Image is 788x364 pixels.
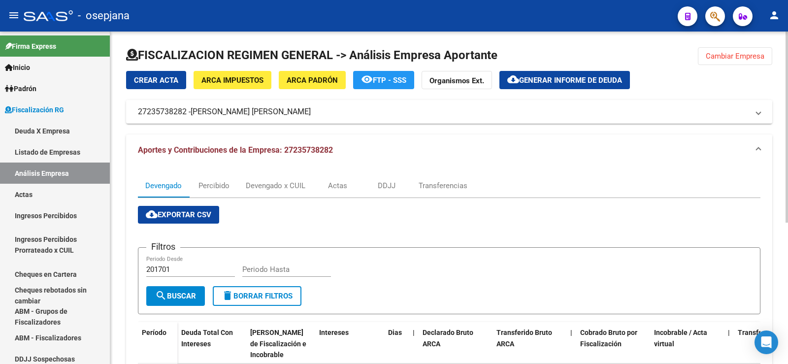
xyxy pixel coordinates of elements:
span: Transferido Bruto ARCA [496,329,552,348]
span: Deuda Total Con Intereses [181,329,233,348]
mat-icon: delete [222,290,233,301]
button: Buscar [146,286,205,306]
div: Devengado [145,180,182,191]
h3: Filtros [146,240,180,254]
span: Padrón [5,83,36,94]
span: Fiscalización RG [5,104,64,115]
span: Cobrado Bruto por Fiscalización [580,329,637,348]
mat-icon: cloud_download [146,208,158,220]
mat-icon: remove_red_eye [361,73,373,85]
div: DDJJ [378,180,395,191]
div: Actas [328,180,347,191]
span: Inicio [5,62,30,73]
span: Declarado Bruto ARCA [423,329,473,348]
span: | [570,329,572,336]
span: Aportes y Contribuciones de la Empresa: 27235738282 [138,145,333,155]
button: Generar informe de deuda [499,71,630,89]
span: Período [142,329,166,336]
datatable-header-cell: Período [138,322,177,364]
mat-icon: menu [8,9,20,21]
mat-icon: search [155,290,167,301]
div: Transferencias [419,180,467,191]
span: Firma Express [5,41,56,52]
span: Borrar Filtros [222,292,293,300]
span: FTP - SSS [373,76,406,85]
button: ARCA Padrón [279,71,346,89]
span: | [728,329,730,336]
button: Cambiar Empresa [698,47,772,65]
span: Crear Acta [134,76,178,85]
span: Incobrable / Acta virtual [654,329,707,348]
div: Open Intercom Messenger [755,331,778,354]
span: Exportar CSV [146,210,211,219]
button: ARCA Impuestos [194,71,271,89]
span: Intereses [319,329,349,336]
button: Borrar Filtros [213,286,301,306]
div: Percibido [198,180,230,191]
span: Buscar [155,292,196,300]
mat-expansion-panel-header: Aportes y Contribuciones de la Empresa: 27235738282 [126,134,772,166]
mat-expansion-panel-header: 27235738282 -[PERSON_NAME] [PERSON_NAME] [126,100,772,124]
mat-panel-title: 27235738282 - [138,106,749,117]
button: Exportar CSV [138,206,219,224]
mat-icon: person [768,9,780,21]
button: Crear Acta [126,71,186,89]
span: [PERSON_NAME] de Fiscalización e Incobrable [250,329,306,359]
span: Generar informe de deuda [519,76,622,85]
span: | [413,329,415,336]
mat-icon: cloud_download [507,73,519,85]
span: [PERSON_NAME] [PERSON_NAME] [191,106,311,117]
span: Cambiar Empresa [706,52,764,61]
div: Devengado x CUIL [246,180,305,191]
h1: FISCALIZACION REGIMEN GENERAL -> Análisis Empresa Aportante [126,47,497,63]
span: - osepjana [78,5,130,27]
button: FTP - SSS [353,71,414,89]
span: Dias [388,329,402,336]
span: ARCA Padrón [287,76,338,85]
button: Organismos Ext. [422,71,492,89]
span: ARCA Impuestos [201,76,263,85]
strong: Organismos Ext. [429,76,484,85]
